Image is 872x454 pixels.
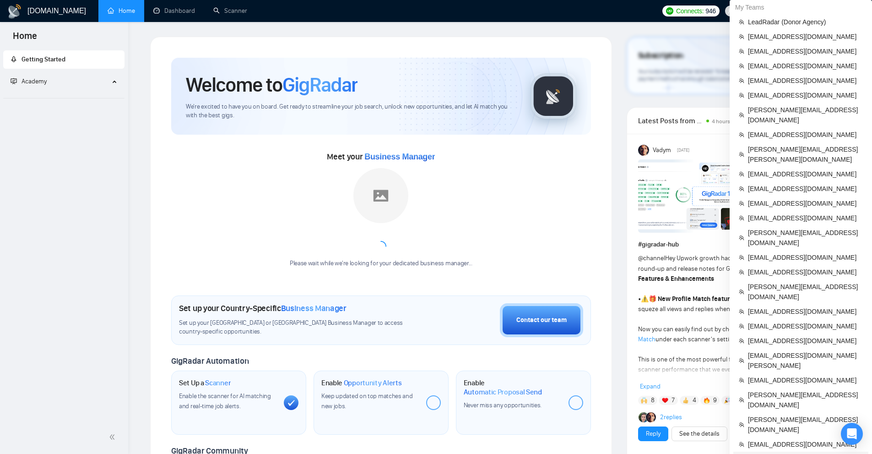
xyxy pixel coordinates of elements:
[739,377,744,383] span: team
[171,356,249,366] span: GigRadar Automation
[639,412,649,422] img: Alex B
[739,63,744,69] span: team
[638,68,825,82] span: Your subscription will be renewed. To keep things running smoothly, make sure your payment method...
[321,392,413,410] span: Keep updated on top matches and new jobs.
[748,375,863,385] span: [EMAIL_ADDRESS][DOMAIN_NAME]
[638,240,839,250] h1: # gigradar-hub
[739,49,744,54] span: team
[739,132,744,137] span: team
[748,321,863,331] span: [EMAIL_ADDRESS][DOMAIN_NAME]
[748,415,863,435] span: [PERSON_NAME][EMAIL_ADDRESS][DOMAIN_NAME]
[186,72,357,97] h1: Welcome to
[108,7,135,15] a: homeHome
[748,198,863,208] span: [EMAIL_ADDRESS][DOMAIN_NAME]
[739,289,744,295] span: team
[284,259,478,268] div: Please wait while we're looking for your dedicated business manager...
[748,252,863,263] span: [EMAIL_ADDRESS][DOMAIN_NAME]
[646,429,661,439] a: Reply
[364,152,435,161] span: Business Manager
[638,48,683,64] span: Subscription
[739,93,744,98] span: team
[739,171,744,177] span: team
[739,186,744,191] span: team
[672,396,675,405] span: 7
[666,7,673,15] img: upwork-logo.png
[739,338,744,344] span: team
[739,255,744,260] span: team
[748,76,863,86] span: [EMAIL_ADDRESS][DOMAIN_NAME]
[638,325,779,343] a: Profile Match
[739,309,744,314] span: team
[641,295,649,303] span: ⚠️
[748,282,863,302] span: [PERSON_NAME][EMAIL_ADDRESS][DOMAIN_NAME]
[653,145,671,155] span: Vadym
[321,378,402,388] h1: Enable
[677,146,689,154] span: [DATE]
[500,303,583,337] button: Contact our team
[179,378,231,388] h1: Set Up a
[658,295,735,303] strong: New Profile Match feature:
[739,19,744,25] span: team
[327,152,435,162] span: Meet your
[186,103,516,120] span: We're excited to have you on board. Get ready to streamline your job search, unlock new opportuni...
[282,72,357,97] span: GigRadar
[739,323,744,329] span: team
[748,267,863,277] span: [EMAIL_ADDRESS][DOMAIN_NAME]
[662,397,668,404] img: ❤️
[638,427,668,441] button: Reply
[724,397,731,404] img: 🎉
[739,422,744,427] span: team
[640,383,661,390] span: Expand
[739,152,744,157] span: team
[841,423,863,445] div: Open Intercom Messenger
[109,432,118,442] span: double-left
[748,336,863,346] span: [EMAIL_ADDRESS][DOMAIN_NAME]
[748,169,863,179] span: [EMAIL_ADDRESS][DOMAIN_NAME]
[638,145,649,156] img: Vadym
[464,378,561,396] h1: Enable
[641,397,647,404] img: 🙌
[22,77,47,85] span: Academy
[11,56,17,62] span: rocket
[748,228,863,248] span: [PERSON_NAME][EMAIL_ADDRESS][DOMAIN_NAME]
[748,144,863,164] span: [PERSON_NAME][EMAIL_ADDRESS][PERSON_NAME][DOMAIN_NAME]
[739,397,744,403] span: team
[672,427,727,441] button: See the details
[651,396,655,405] span: 8
[705,6,715,16] span: 946
[739,201,744,206] span: team
[748,390,863,410] span: [PERSON_NAME][EMAIL_ADDRESS][DOMAIN_NAME]
[739,358,744,363] span: team
[5,29,44,49] span: Home
[748,61,863,71] span: [EMAIL_ADDRESS][DOMAIN_NAME]
[464,388,542,397] span: Automatic Proposal Send
[638,265,781,283] strong: New Features & Enhancements
[344,378,402,388] span: Opportunity Alerts
[682,397,689,404] img: 👍
[748,32,863,42] span: [EMAIL_ADDRESS][DOMAIN_NAME]
[676,6,704,16] span: Connects:
[712,118,740,125] span: 4 hours ago
[748,130,863,140] span: [EMAIL_ADDRESS][DOMAIN_NAME]
[179,303,347,313] h1: Set up your Country-Specific
[704,397,710,404] img: 🔥
[464,401,542,409] span: Never miss any opportunities.
[748,17,863,27] span: LeadRadar (Donor Agency)
[649,295,656,303] span: 🎁
[739,269,744,275] span: team
[153,7,195,15] a: dashboardDashboard
[748,90,863,100] span: [EMAIL_ADDRESS][DOMAIN_NAME]
[638,115,704,126] span: Latest Posts from the GigRadar Community
[22,55,65,63] span: Getting Started
[748,184,863,194] span: [EMAIL_ADDRESS][DOMAIN_NAME]
[748,439,863,449] span: [EMAIL_ADDRESS][DOMAIN_NAME]
[205,378,231,388] span: Scanner
[353,168,408,223] img: placeholder.png
[748,306,863,317] span: [EMAIL_ADDRESS][DOMAIN_NAME]
[739,78,744,83] span: team
[660,413,682,422] a: 2replies
[739,215,744,221] span: team
[638,254,665,262] span: @channel
[748,213,863,223] span: [EMAIL_ADDRESS][DOMAIN_NAME]
[739,235,744,241] span: team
